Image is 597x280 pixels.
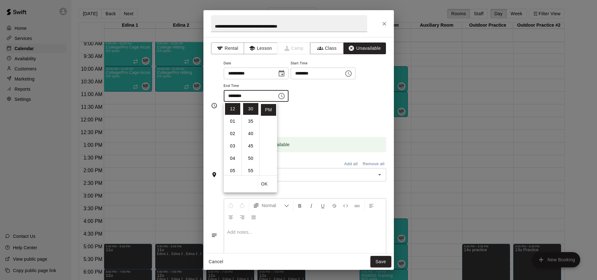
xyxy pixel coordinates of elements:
span: Notes [224,186,386,197]
ul: Select minutes [242,102,259,175]
li: 2 hours [225,128,240,140]
button: Save [370,256,391,268]
button: Redo [237,200,248,211]
button: Insert Code [340,200,351,211]
button: Rental [211,42,244,54]
li: 3 hours [225,140,240,152]
button: Format Bold [295,200,305,211]
li: 50 minutes [243,153,258,164]
button: Right Align [237,211,248,223]
ul: Select meridiem [259,102,277,175]
li: 1 hours [225,115,240,127]
svg: Notes [211,232,217,238]
li: PM [261,104,276,116]
svg: Rooms [211,172,217,178]
button: Choose date, selected date is Aug 15, 2025 [275,67,288,80]
button: OK [254,178,275,190]
li: 30 minutes [243,103,258,115]
button: Class [310,42,343,54]
button: Center Align [225,211,236,223]
button: Cancel [206,256,226,268]
button: Choose time, selected time is 11:30 AM [342,67,355,80]
button: Unavailable [343,42,386,54]
span: Normal [262,202,284,209]
button: Undo [225,200,236,211]
button: Formatting Options [250,200,292,211]
button: Open [375,170,384,179]
li: 40 minutes [243,128,258,140]
button: Choose time, selected time is 12:30 PM [275,90,288,102]
button: Left Align [366,200,377,211]
li: 5 hours [225,165,240,177]
button: Remove all [361,159,386,169]
li: 35 minutes [243,115,258,127]
button: Add all [341,159,361,169]
button: Justify Align [248,211,259,223]
button: Insert Link [352,200,362,211]
span: Date [224,59,289,68]
ul: Select hours [224,102,242,175]
button: Format Italics [306,200,317,211]
span: End Time [224,82,289,90]
li: 12 hours [225,103,240,115]
svg: Timing [211,102,217,109]
button: Close [379,18,390,29]
span: Camps can only be created in the Services page [277,42,311,54]
button: Format Strikethrough [329,200,340,211]
li: 45 minutes [243,140,258,152]
button: Format Underline [317,200,328,211]
li: 55 minutes [243,165,258,177]
li: 4 hours [225,153,240,164]
span: Start Time [291,59,355,68]
button: Lesson [244,42,277,54]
